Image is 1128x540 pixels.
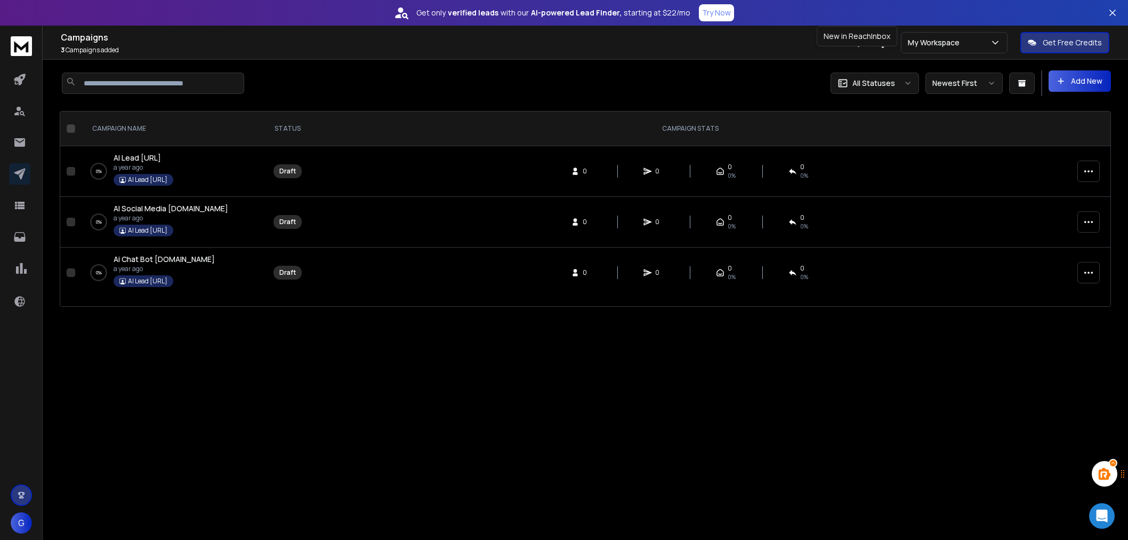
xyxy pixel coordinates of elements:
p: Get Free Credits [1043,37,1102,48]
p: My Workspace [908,37,964,48]
span: 0 [583,218,593,226]
a: Ai Chat Bot [DOMAIN_NAME] [114,254,215,265]
span: 0 [728,264,732,273]
div: Draft [279,268,296,277]
p: Get only with our starting at $22/mo [416,7,690,18]
p: a year ago [114,163,173,172]
strong: verified leads [448,7,498,18]
span: 0 [655,218,666,226]
td: 0%AI Lead [URL]a year agoAI Lead [URL] [79,146,266,197]
span: 0 [728,213,732,222]
th: CAMPAIGN STATS [309,112,1071,146]
th: CAMPAIGN NAME [79,112,266,146]
span: 0% [728,273,736,281]
span: AI Social Media [DOMAIN_NAME] [114,203,228,213]
a: AI Social Media [DOMAIN_NAME] [114,203,228,214]
strong: AI-powered Lead Finder, [531,7,622,18]
p: Try Now [702,7,731,18]
span: 0 [728,163,732,171]
a: AI Lead [URL] [114,153,161,163]
div: Open Intercom Messenger [1089,503,1115,529]
button: G [11,512,32,534]
h1: Campaigns [61,31,854,44]
p: AI Lead [URL] [128,176,167,184]
p: a year ago [114,214,228,223]
p: All Statuses [852,78,895,89]
span: 0 [800,213,804,222]
span: 0% [728,171,736,180]
p: a year ago [114,265,215,273]
td: 0%Ai Chat Bot [DOMAIN_NAME]a year agoAI Lead [URL] [79,248,266,298]
div: Draft [279,167,296,176]
span: 0 [583,268,593,277]
button: Add New [1049,70,1111,92]
span: 0% [800,273,808,281]
button: Try Now [699,4,734,21]
span: 0% [728,222,736,231]
div: New in ReachInbox [817,26,897,46]
p: 0 % [96,267,102,278]
span: 0 [800,264,804,273]
span: 3 [61,45,65,54]
p: Campaigns added [61,46,854,54]
span: 0 [583,167,593,176]
p: 0 % [96,166,102,177]
th: STATUS [266,112,309,146]
img: logo [11,36,32,56]
span: 0% [800,222,808,231]
div: Draft [279,218,296,226]
p: AI Lead [URL] [128,277,167,285]
button: Get Free Credits [1020,32,1109,53]
p: AI Lead [URL] [128,226,167,235]
span: 0 [655,167,666,176]
p: 0 % [96,217,102,227]
span: 0% [800,171,808,180]
span: 0 [800,163,804,171]
button: Newest First [925,73,1003,94]
span: 0 [655,268,666,277]
td: 0%AI Social Media [DOMAIN_NAME]a year agoAI Lead [URL] [79,197,266,248]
